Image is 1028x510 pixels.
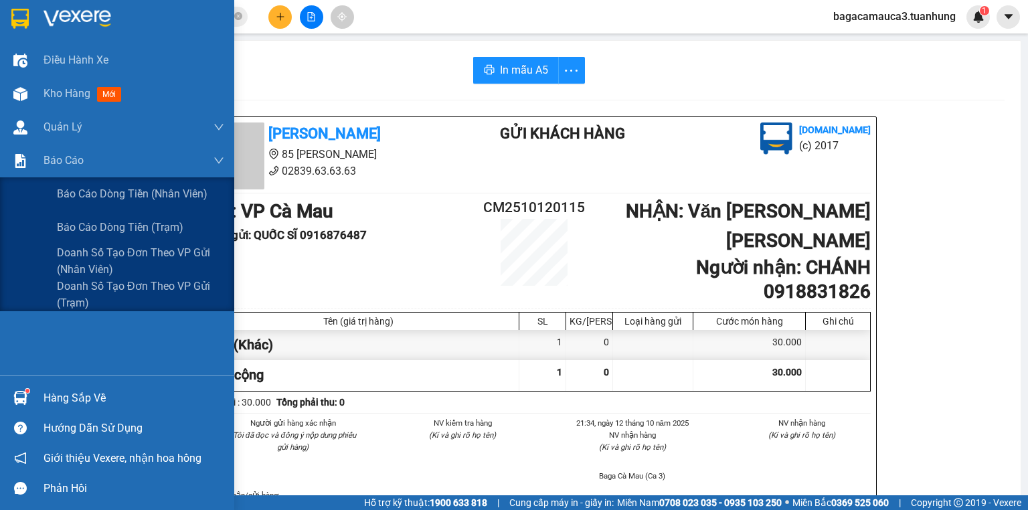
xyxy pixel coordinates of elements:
[337,12,347,21] span: aim
[197,200,333,222] b: GỬI : VP Cà Mau
[44,87,90,100] span: Kho hàng
[13,120,27,135] img: warehouse-icon
[198,330,519,360] div: HỘP (Khác)
[617,495,782,510] span: Miền Nam
[557,367,562,377] span: 1
[234,11,242,23] span: close-circle
[44,418,224,438] div: Hướng dẫn sử dụng
[566,330,613,360] div: 0
[772,367,802,377] span: 30.000
[693,330,806,360] div: 30.000
[429,430,496,440] i: (Kí và ghi rõ họ tên)
[509,495,614,510] span: Cung cấp máy in - giấy in:
[616,316,689,327] div: Loại hàng gửi
[394,417,532,429] li: NV kiểm tra hàng
[484,64,495,77] span: printer
[768,430,835,440] i: (Kí và ghi rõ họ tên)
[57,244,224,278] span: Doanh số tạo đơn theo VP gửi (nhân viên)
[697,316,802,327] div: Cước món hàng
[799,124,871,135] b: [DOMAIN_NAME]
[14,422,27,434] span: question-circle
[44,152,84,169] span: Báo cáo
[997,5,1020,29] button: caret-down
[599,442,666,452] i: (Kí và ghi rõ họ tên)
[626,200,871,252] b: NHẬN : Văn [PERSON_NAME] [PERSON_NAME]
[230,430,356,452] i: (Tôi đã đọc và đồng ý nộp dung phiếu gửi hàng)
[197,163,446,179] li: 02839.63.63.63
[604,367,609,377] span: 0
[44,118,82,135] span: Quản Lý
[696,256,871,303] b: Người nhận : CHÁNH 0918831826
[1003,11,1015,23] span: caret-down
[14,452,27,464] span: notification
[331,5,354,29] button: aim
[44,450,201,466] span: Giới thiệu Vexere, nhận hoa hồng
[760,122,792,155] img: logo.jpg
[201,316,515,327] div: Tên (giá trị hàng)
[497,495,499,510] span: |
[213,122,224,133] span: down
[224,417,362,429] li: Người gửi hàng xác nhận
[25,389,29,393] sup: 1
[430,497,487,508] strong: 1900 633 818
[97,87,121,102] span: mới
[213,155,224,166] span: down
[559,62,584,79] span: more
[564,417,701,429] li: 21:34, ngày 12 tháng 10 năm 2025
[13,54,27,68] img: warehouse-icon
[364,495,487,510] span: Hỗ trợ kỹ thuật:
[899,495,901,510] span: |
[809,316,867,327] div: Ghi chú
[300,5,323,29] button: file-add
[785,500,789,505] span: ⚪️
[197,228,367,242] b: Người gửi : QUỐC SĨ 0916876487
[44,52,108,68] span: Điều hành xe
[197,146,446,163] li: 85 [PERSON_NAME]
[564,429,701,441] li: NV nhận hàng
[276,397,345,408] b: Tổng phải thu: 0
[823,8,966,25] span: bagacamauca3.tuanhung
[268,165,279,176] span: phone
[954,498,963,507] span: copyright
[500,125,625,142] b: Gửi khách hàng
[473,57,559,84] button: printerIn mẫu A5
[14,482,27,495] span: message
[523,316,562,327] div: SL
[972,11,984,23] img: icon-new-feature
[734,417,871,429] li: NV nhận hàng
[307,12,316,21] span: file-add
[197,395,271,410] div: Cước Rồi : 30.000
[570,316,609,327] div: KG/[PERSON_NAME]
[11,9,29,29] img: logo-vxr
[831,497,889,508] strong: 0369 525 060
[500,62,548,78] span: In mẫu A5
[799,137,871,154] li: (c) 2017
[268,125,381,142] b: [PERSON_NAME]
[982,6,987,15] span: 1
[57,278,224,311] span: Doanh số tạo đơn theo VP gửi (trạm)
[558,57,585,84] button: more
[792,495,889,510] span: Miền Bắc
[44,479,224,499] div: Phản hồi
[659,497,782,508] strong: 0708 023 035 - 0935 103 250
[13,87,27,101] img: warehouse-icon
[57,185,207,202] span: Báo cáo dòng tiền (nhân viên)
[268,149,279,159] span: environment
[980,6,989,15] sup: 1
[13,154,27,168] img: solution-icon
[57,219,183,236] span: Báo cáo dòng tiền (trạm)
[519,330,566,360] div: 1
[44,388,224,408] div: Hàng sắp về
[276,12,285,21] span: plus
[13,391,27,405] img: warehouse-icon
[268,5,292,29] button: plus
[564,470,701,482] li: Baga Cà Mau (Ca 3)
[234,12,242,20] span: close-circle
[478,197,590,219] h2: CM2510120115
